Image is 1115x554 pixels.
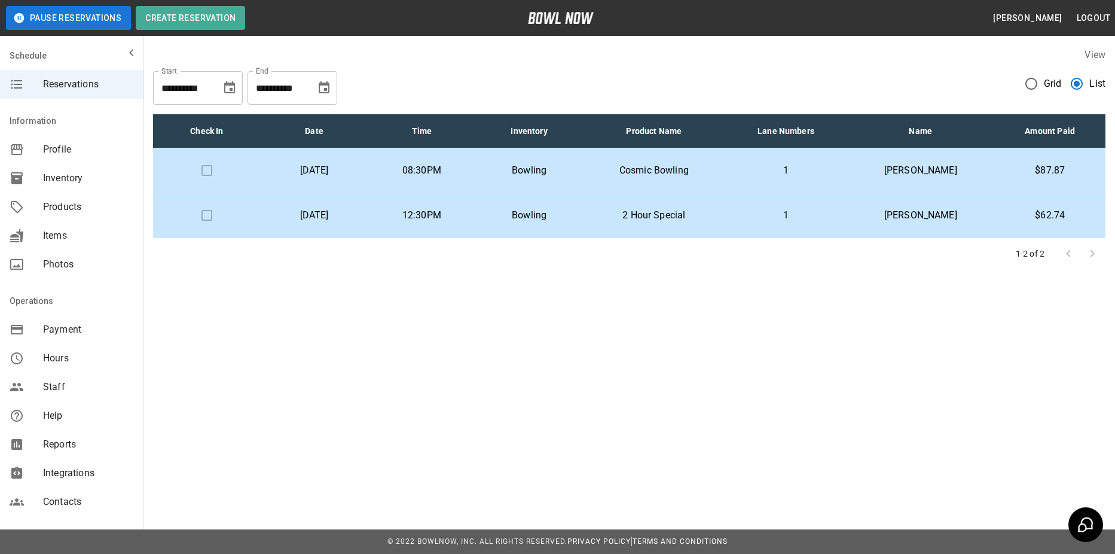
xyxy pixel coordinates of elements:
span: Photos [43,257,134,272]
button: Choose date, selected date is Aug 29, 2025 [218,76,242,100]
span: Help [43,409,134,423]
span: Profile [43,142,134,157]
th: Date [261,114,368,148]
p: Bowling [485,208,573,223]
span: Reservations [43,77,134,92]
p: 08:30PM [378,163,466,178]
img: logo [528,12,594,24]
th: Name [847,114,994,148]
p: Cosmic Bowling [592,163,716,178]
p: $87.87 [1004,163,1096,178]
a: Terms and Conditions [633,537,728,546]
th: Amount Paid [994,114,1105,148]
button: Logout [1072,7,1115,29]
span: Staff [43,380,134,394]
span: Hours [43,351,134,366]
span: Contacts [43,495,134,509]
p: [PERSON_NAME] [856,163,985,178]
button: Choose date, selected date is Sep 29, 2025 [312,76,336,100]
span: Products [43,200,134,214]
p: [PERSON_NAME] [856,208,985,223]
button: [PERSON_NAME] [988,7,1067,29]
span: © 2022 BowlNow, Inc. All Rights Reserved. [387,537,567,546]
p: 1-2 of 2 [1016,248,1044,260]
button: Pause Reservations [6,6,131,30]
th: Lane Numbers [725,114,847,148]
p: 1 [735,208,838,223]
span: Items [43,229,134,243]
p: Bowling [485,163,573,178]
p: [DATE] [270,208,359,223]
span: Integrations [43,466,134,480]
p: 2 Hour Special [592,208,716,223]
th: Time [368,114,476,148]
button: Create Reservation [136,6,245,30]
p: 1 [735,163,838,178]
span: Grid [1044,77,1062,91]
span: Reports [43,437,134,452]
th: Inventory [475,114,583,148]
span: Inventory [43,171,134,185]
p: [DATE] [270,163,359,178]
span: Payment [43,322,134,337]
p: $62.74 [1004,208,1096,223]
th: Product Name [583,114,725,148]
a: Privacy Policy [567,537,631,546]
th: Check In [153,114,261,148]
label: View [1085,49,1105,60]
span: List [1089,77,1105,91]
p: 12:30PM [378,208,466,223]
